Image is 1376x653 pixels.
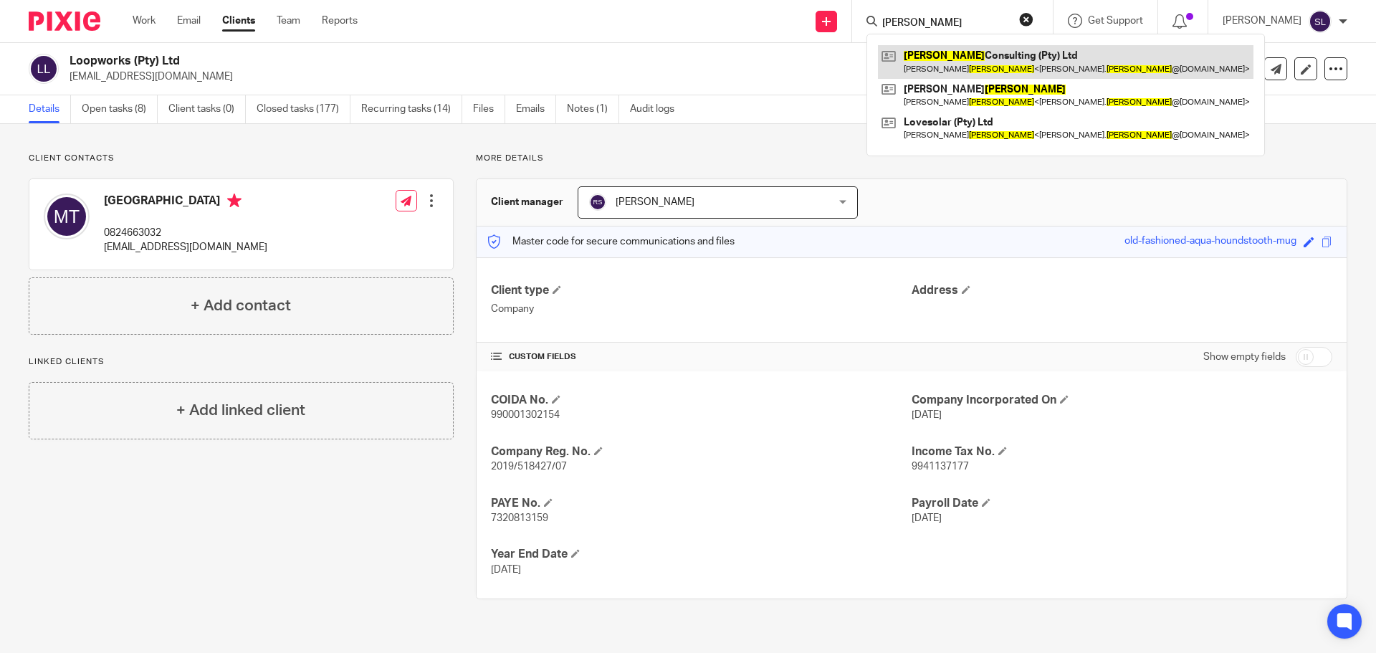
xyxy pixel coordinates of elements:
[322,14,358,28] a: Reports
[82,95,158,123] a: Open tasks (8)
[491,410,560,420] span: 990001302154
[104,194,267,211] h4: [GEOGRAPHIC_DATA]
[912,283,1332,298] h4: Address
[881,17,1010,30] input: Search
[589,194,606,211] img: svg%3E
[491,444,912,459] h4: Company Reg. No.
[104,226,267,240] p: 0824663032
[70,70,1152,84] p: [EMAIL_ADDRESS][DOMAIN_NAME]
[491,462,567,472] span: 2019/518427/07
[1223,14,1301,28] p: [PERSON_NAME]
[277,14,300,28] a: Team
[361,95,462,123] a: Recurring tasks (14)
[70,54,936,69] h2: Loopworks (Pty) Ltd
[491,547,912,562] h4: Year End Date
[912,410,942,420] span: [DATE]
[177,14,201,28] a: Email
[176,399,305,421] h4: + Add linked client
[104,240,267,254] p: [EMAIL_ADDRESS][DOMAIN_NAME]
[491,195,563,209] h3: Client manager
[1203,350,1286,364] label: Show empty fields
[29,11,100,31] img: Pixie
[1019,12,1033,27] button: Clear
[491,302,912,316] p: Company
[516,95,556,123] a: Emails
[491,351,912,363] h4: CUSTOM FIELDS
[133,14,156,28] a: Work
[1124,234,1296,250] div: old-fashioned-aqua-houndstooth-mug
[491,496,912,511] h4: PAYE No.
[912,513,942,523] span: [DATE]
[912,393,1332,408] h4: Company Incorporated On
[476,153,1347,164] p: More details
[29,153,454,164] p: Client contacts
[29,95,71,123] a: Details
[912,444,1332,459] h4: Income Tax No.
[491,393,912,408] h4: COIDA No.
[473,95,505,123] a: Files
[491,283,912,298] h4: Client type
[222,14,255,28] a: Clients
[912,462,969,472] span: 9941137177
[29,54,59,84] img: svg%3E
[227,194,242,208] i: Primary
[487,234,735,249] p: Master code for secure communications and files
[257,95,350,123] a: Closed tasks (177)
[168,95,246,123] a: Client tasks (0)
[1309,10,1332,33] img: svg%3E
[616,197,694,207] span: [PERSON_NAME]
[912,496,1332,511] h4: Payroll Date
[1088,16,1143,26] span: Get Support
[630,95,685,123] a: Audit logs
[29,356,454,368] p: Linked clients
[567,95,619,123] a: Notes (1)
[491,513,548,523] span: 7320813159
[491,565,521,575] span: [DATE]
[191,295,291,317] h4: + Add contact
[44,194,90,239] img: svg%3E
